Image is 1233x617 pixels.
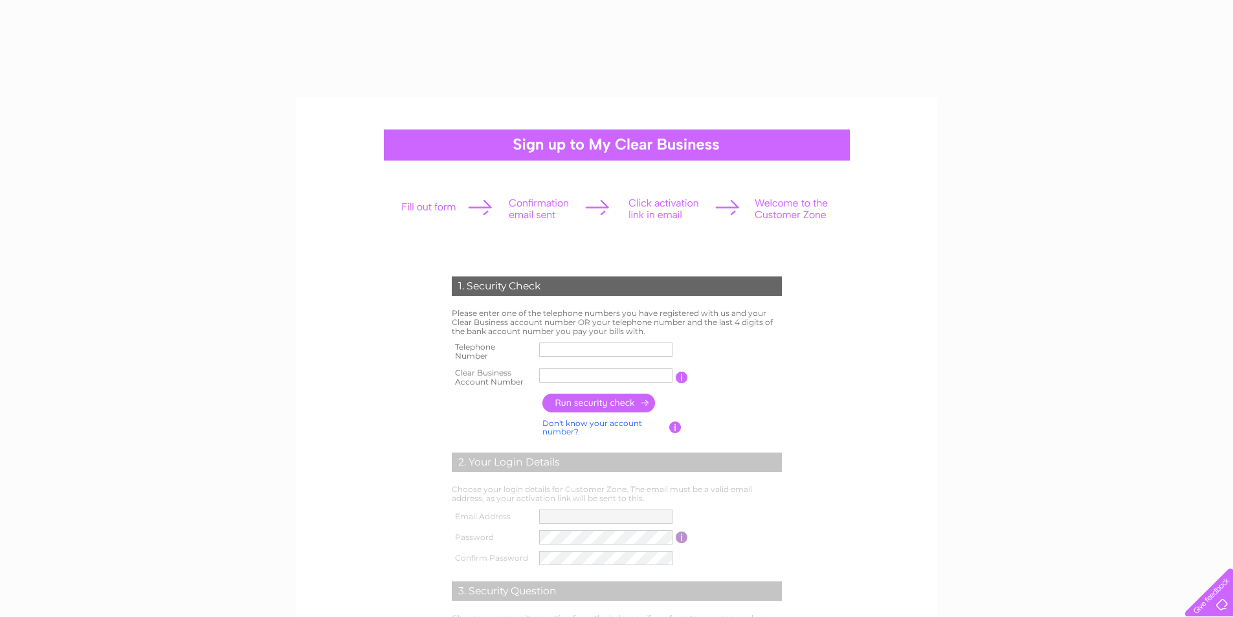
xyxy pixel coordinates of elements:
[452,581,782,601] div: 3. Security Question
[449,506,537,527] th: Email Address
[449,482,785,506] td: Choose your login details for Customer Zone. The email must be a valid email address, as your act...
[676,372,688,383] input: Information
[452,453,782,472] div: 2. Your Login Details
[676,532,688,543] input: Information
[449,339,537,365] th: Telephone Number
[449,527,537,548] th: Password
[449,306,785,339] td: Please enter one of the telephone numbers you have registered with us and your Clear Business acc...
[449,365,537,390] th: Clear Business Account Number
[542,418,642,437] a: Don't know your account number?
[449,548,537,568] th: Confirm Password
[669,421,682,433] input: Information
[452,276,782,296] div: 1. Security Check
